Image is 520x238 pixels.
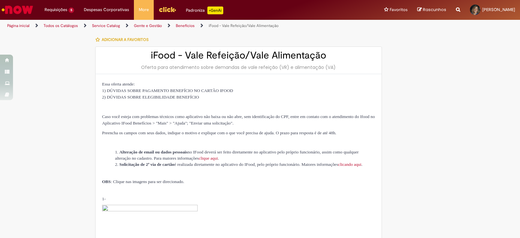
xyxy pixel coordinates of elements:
[139,7,149,13] span: More
[186,7,223,14] div: Padroniza
[119,150,188,154] strong: Alteração de email ou dados pessoais
[1,3,34,16] img: ServiceNow
[159,5,176,14] img: click_logo_yellow_360x200.png
[5,20,342,32] ul: Trilhas de página
[102,82,135,86] span: Essa oferta atende:
[390,7,408,13] span: Favoritos
[119,162,174,167] strong: Solicitação de 2ª via de cartão
[199,156,218,161] a: Link clique aqui
[176,23,195,28] a: Benefícios
[102,88,233,93] span: 1) DÚVIDAS SOBRE PAGAMENTO BENEFÍCIO NO CARTÃO IFOOD
[102,179,111,184] strong: OBS
[482,7,515,12] span: [PERSON_NAME]
[115,149,375,161] li: no IFood deverá ser feito diretamente no aplicativo pelo próprio funcionário, assim como qualquer...
[102,130,336,135] span: Preencha os campos com seus dados, indique o motivo e explique com o que você precisa de ajuda. O...
[102,95,199,99] span: 2) DÚVIDAS SOBRE ELEGIBILIDADE BENEFÍCIO
[95,33,152,46] button: Adicionar a Favoritos
[102,37,149,42] span: Adicionar a Favoritos
[209,23,279,28] a: iFood - Vale Refeição/Vale Alimentação
[69,7,74,13] span: 5
[102,50,375,61] h2: iFood - Vale Refeição/Vale Alimentação
[115,161,375,167] li: é realizada diretamente no aplicativo do IFood, pelo próprio funcionário. Maiores informações .
[45,7,67,13] span: Requisições
[7,23,30,28] a: Página inicial
[102,179,184,184] span: : Clique nas imagens para ser direcionado.
[134,23,162,28] a: Gente e Gestão
[92,23,120,28] a: Service Catalog
[102,196,106,201] span: 1-
[44,23,78,28] a: Todos os Catálogos
[338,162,361,167] a: Link clicando aqui
[102,64,375,71] div: Oferta para atendimento sobre demandas de vale refeição (VR) e alimentação (VA)
[207,7,223,14] p: +GenAi
[423,7,446,13] span: Rascunhos
[84,7,129,13] span: Despesas Corporativas
[417,7,446,13] a: Rascunhos
[102,114,375,126] span: Caso você esteja com problemas técnicos como aplicativo não baixa ou não abre, sem identificação ...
